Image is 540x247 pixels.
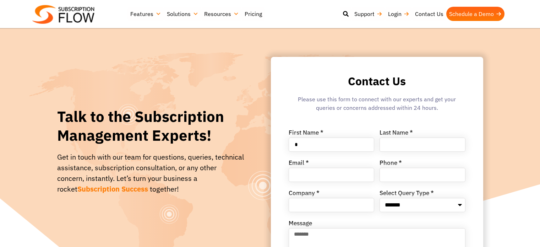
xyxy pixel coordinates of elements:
[385,7,412,21] a: Login
[289,190,320,198] label: Company *
[289,160,309,168] label: Email *
[380,160,402,168] label: Phone *
[289,130,323,138] label: First Name *
[164,7,201,21] a: Solutions
[77,184,148,194] span: Subscription Success
[289,95,465,116] div: Please use this form to connect with our experts and get your queries or concerns addressed withi...
[32,5,94,24] img: Subscriptionflow
[380,130,413,138] label: Last Name *
[242,7,265,21] a: Pricing
[380,190,434,198] label: Select Query Type *
[412,7,446,21] a: Contact Us
[127,7,164,21] a: Features
[201,7,242,21] a: Resources
[289,220,312,228] label: Message
[289,75,465,88] h2: Contact Us
[351,7,385,21] a: Support
[446,7,504,21] a: Schedule a Demo
[57,107,244,145] h1: Talk to the Subscription Management Experts!
[57,152,244,194] div: Get in touch with our team for questions, queries, technical assistance, subscription consultatio...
